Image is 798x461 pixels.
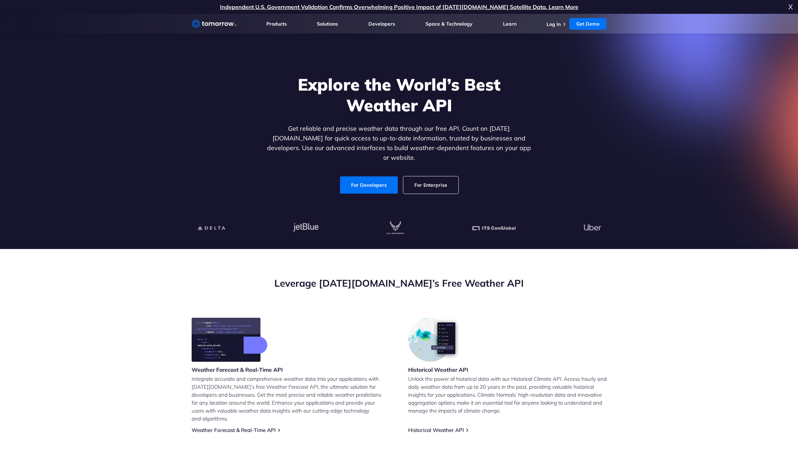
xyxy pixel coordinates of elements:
[569,18,606,30] a: Get Demo
[266,21,287,27] a: Products
[266,124,533,163] p: Get reliable and precise weather data through our free API. Count on [DATE][DOMAIN_NAME] for quic...
[408,427,464,433] a: Historical Weather API
[547,21,561,27] a: Log In
[192,366,283,374] h3: Weather Forecast & Real-Time API
[408,375,607,415] p: Unlock the power of historical data with our Historical Climate API. Access hourly and daily weat...
[503,21,516,27] a: Learn
[368,21,395,27] a: Developers
[192,427,276,433] a: Weather Forecast & Real-Time API
[425,21,473,27] a: Space & Technology
[192,277,607,290] h2: Leverage [DATE][DOMAIN_NAME]’s Free Weather API
[317,21,338,27] a: Solutions
[266,74,533,116] h1: Explore the World’s Best Weather API
[220,3,578,10] a: Independent U.S. Government Validation Confirms Overwhelming Positive Impact of [DATE][DOMAIN_NAM...
[403,176,458,194] a: For Enterprise
[192,375,390,423] p: Integrate accurate and comprehensive weather data into your applications with [DATE][DOMAIN_NAME]...
[192,19,237,29] a: Home link
[408,366,468,374] h3: Historical Weather API
[340,176,398,194] a: For Developers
